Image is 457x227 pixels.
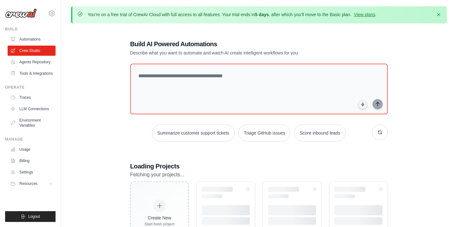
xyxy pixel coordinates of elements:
[8,104,56,114] a: LLM Connections
[28,214,40,219] span: Logout
[8,46,56,56] a: Crew Studio
[130,50,343,56] p: Describe what you want to automate and watch AI create intelligent workflows for you
[354,12,375,17] a: View plans
[255,12,269,17] strong: 5 days
[8,115,56,130] a: Environment Variables
[5,137,56,142] div: Manage
[130,162,388,171] h3: Loading Projects
[8,92,56,103] a: Traces
[5,211,56,222] button: Logout
[144,215,175,221] div: Create New
[8,167,56,177] a: Settings
[5,27,56,32] div: Build
[8,156,56,166] a: Billing
[8,57,56,67] a: Agents Repository
[144,222,175,227] div: Start fresh project
[8,68,56,79] a: Tools & Integrations
[8,179,56,189] button: Resources
[372,124,388,140] button: Get new suggestions
[19,181,37,186] span: Resources
[88,11,377,18] p: You're on a free trial of CrewAI Cloud with full access to all features. Your trial ends in , aft...
[130,40,343,48] h1: Build AI Powered Automations
[8,34,56,44] a: Automations
[358,100,368,109] button: Click to speak your automation idea
[5,85,56,90] div: Operate
[5,9,37,18] img: Logo
[294,124,346,142] button: Score inbound leads
[152,124,235,142] button: Summarize customer support tickets
[8,144,56,154] a: Usage
[130,171,388,179] p: Fetching your projects...
[238,124,290,142] button: Triage GitHub issues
